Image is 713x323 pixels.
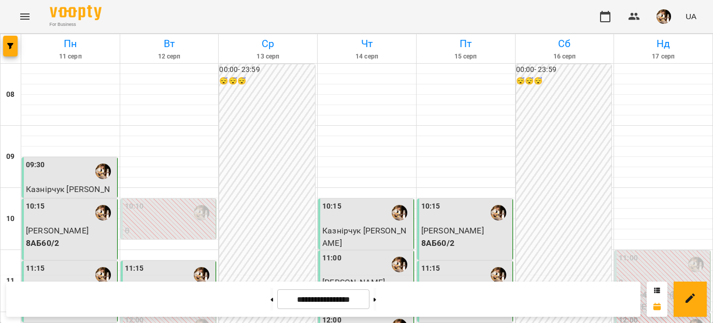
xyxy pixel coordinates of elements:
[125,263,144,274] label: 11:15
[322,226,406,248] span: Казнірчук [PERSON_NAME]
[418,36,514,52] h6: Пт
[516,76,612,87] h6: 😴😴😴
[6,89,15,100] h6: 08
[50,21,102,28] span: For Business
[12,4,37,29] button: Menu
[6,213,15,225] h6: 10
[517,52,612,62] h6: 16 серп
[491,267,506,283] img: Сергій ВЛАСОВИЧ
[26,159,45,171] label: 09:30
[421,226,484,236] span: [PERSON_NAME]
[418,52,514,62] h6: 15 серп
[517,36,612,52] h6: Сб
[26,226,89,236] span: [PERSON_NAME]
[657,9,671,24] img: 0162ea527a5616b79ea1cf03ccdd73a5.jpg
[23,36,118,52] h6: Пн
[688,257,704,272] img: Сергій ВЛАСОВИЧ
[322,201,341,212] label: 10:15
[26,201,45,212] label: 10:15
[95,164,111,179] img: Сергій ВЛАСОВИЧ
[26,184,110,207] span: Казнірчук [PERSON_NAME]
[319,36,415,52] h6: Чт
[6,151,15,163] h6: 09
[220,36,316,52] h6: Ср
[122,52,217,62] h6: 12 серп
[616,36,711,52] h6: Нд
[122,36,217,52] h6: Вт
[125,201,144,212] label: 10:10
[392,205,407,221] img: Сергій ВЛАСОВИЧ
[194,267,209,283] img: Сергій ВЛАСОВИЧ
[421,263,440,274] label: 11:15
[26,237,115,249] p: 8АБ60/2
[619,253,638,264] label: 11:00
[194,205,209,221] img: Сергій ВЛАСОВИЧ
[516,64,612,76] h6: 00:00 - 23:59
[421,237,510,249] p: 8АБ60/2
[322,253,341,264] label: 11:00
[220,52,316,62] h6: 13 серп
[125,237,214,249] p: Бк45/зі сплатою
[219,64,315,76] h6: 00:00 - 23:59
[686,11,696,22] span: UA
[95,267,111,283] img: Сергій ВЛАСОВИЧ
[219,76,315,87] h6: 😴😴😴
[392,257,407,272] img: Сергій ВЛАСОВИЧ
[125,225,214,237] p: 0
[95,205,111,221] img: Сергій ВЛАСОВИЧ
[681,7,701,26] button: UA
[616,52,711,62] h6: 17 серп
[421,201,440,212] label: 10:15
[23,52,118,62] h6: 11 серп
[319,52,415,62] h6: 14 серп
[491,205,506,221] img: Сергій ВЛАСОВИЧ
[50,5,102,20] img: Voopty Logo
[26,263,45,274] label: 11:15
[322,249,411,261] p: 8АБ45/2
